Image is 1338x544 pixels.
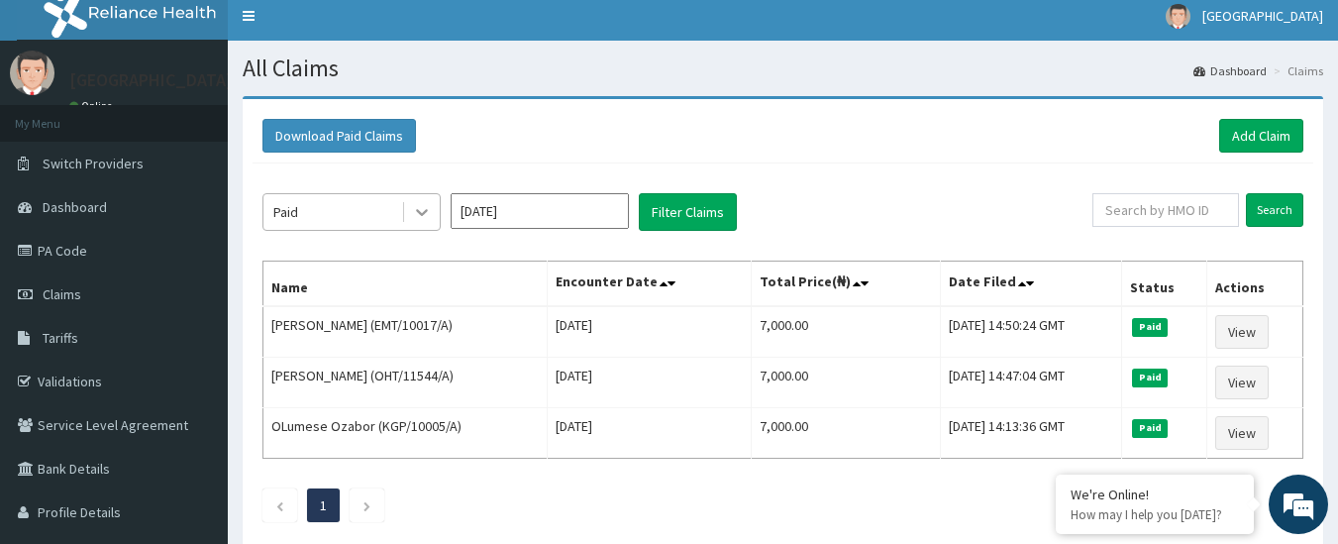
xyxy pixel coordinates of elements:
[275,496,284,514] a: Previous page
[940,306,1122,358] td: [DATE] 14:50:24 GMT
[263,262,548,307] th: Name
[1215,416,1269,450] a: View
[1166,4,1190,29] img: User Image
[1193,62,1267,79] a: Dashboard
[751,306,940,358] td: 7,000.00
[639,193,737,231] button: Filter Claims
[1202,7,1323,25] span: [GEOGRAPHIC_DATA]
[43,285,81,303] span: Claims
[547,262,751,307] th: Encounter Date
[103,111,333,137] div: Chat with us now
[69,99,117,113] a: Online
[1132,419,1168,437] span: Paid
[69,71,233,89] p: [GEOGRAPHIC_DATA]
[751,358,940,408] td: 7,000.00
[263,306,548,358] td: [PERSON_NAME] (EMT/10017/A)
[1215,315,1269,349] a: View
[263,408,548,459] td: OLumese Ozabor (KGP/10005/A)
[320,496,327,514] a: Page 1 is your current page
[43,198,107,216] span: Dashboard
[10,347,377,416] textarea: Type your message and hit 'Enter'
[1122,262,1206,307] th: Status
[273,202,298,222] div: Paid
[1071,506,1239,523] p: How may I help you today?
[325,10,372,57] div: Minimize live chat window
[115,153,273,353] span: We're online!
[940,358,1122,408] td: [DATE] 14:47:04 GMT
[547,358,751,408] td: [DATE]
[1132,369,1168,386] span: Paid
[940,408,1122,459] td: [DATE] 14:13:36 GMT
[751,408,940,459] td: 7,000.00
[37,99,80,149] img: d_794563401_company_1708531726252_794563401
[263,358,548,408] td: [PERSON_NAME] (OHT/11544/A)
[243,55,1323,81] h1: All Claims
[1092,193,1239,227] input: Search by HMO ID
[1206,262,1302,307] th: Actions
[547,306,751,358] td: [DATE]
[547,408,751,459] td: [DATE]
[262,119,416,153] button: Download Paid Claims
[451,193,629,229] input: Select Month and Year
[1132,318,1168,336] span: Paid
[1071,486,1239,503] div: We're Online!
[362,496,371,514] a: Next page
[1269,62,1323,79] li: Claims
[1215,366,1269,399] a: View
[43,155,144,172] span: Switch Providers
[1219,119,1303,153] a: Add Claim
[43,329,78,347] span: Tariffs
[1246,193,1303,227] input: Search
[751,262,940,307] th: Total Price(₦)
[10,51,54,95] img: User Image
[940,262,1122,307] th: Date Filed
